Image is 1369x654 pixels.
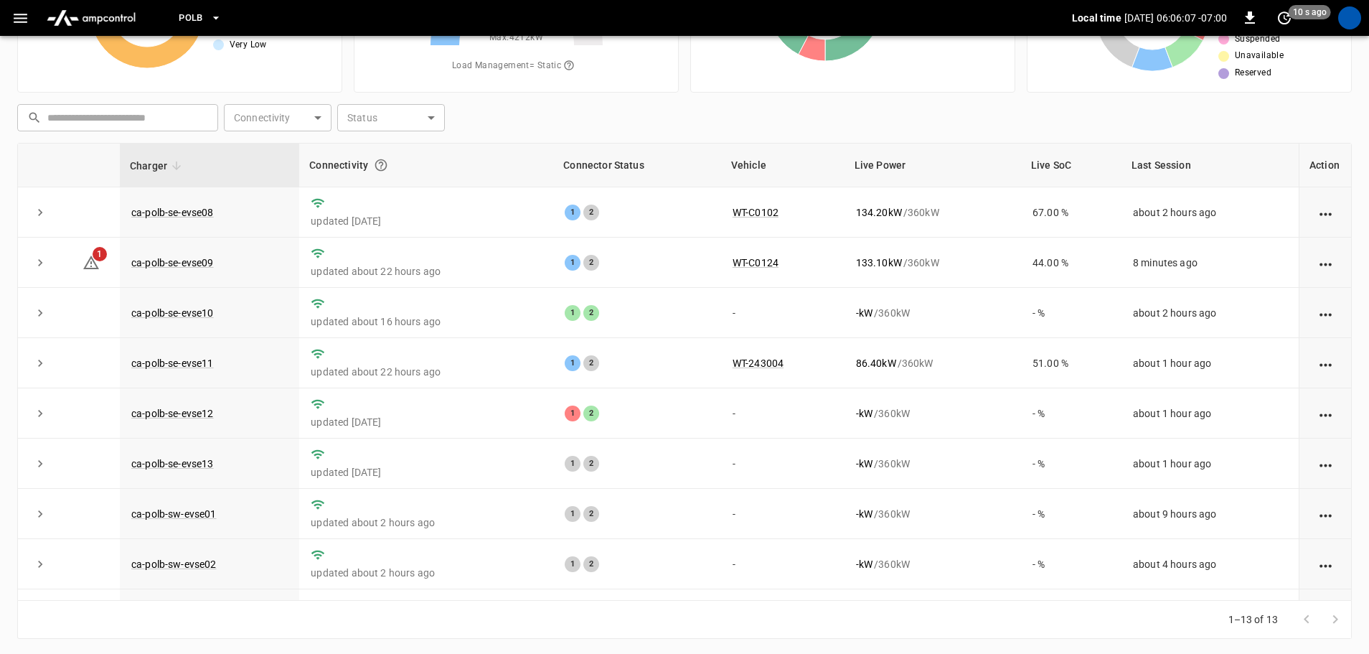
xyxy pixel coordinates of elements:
button: The system is using AmpEdge-configured limits for static load managment. Depending on your config... [558,54,580,78]
p: 134.20 kW [856,205,902,220]
div: 1 [565,305,580,321]
td: 51.00 % [1021,338,1121,388]
td: about 4 hours ago [1121,539,1299,589]
td: - [721,489,845,539]
span: 10 s ago [1289,5,1331,19]
button: expand row [29,302,51,324]
td: - [721,288,845,338]
button: set refresh interval [1273,6,1296,29]
a: WT-C0102 [733,207,778,218]
div: 1 [565,456,580,472]
a: ca-polb-sw-evse01 [131,508,217,520]
div: 2 [583,406,599,421]
div: / 360 kW [856,205,1010,220]
button: expand row [29,202,51,223]
td: about 1 hour ago [1121,338,1299,388]
span: Load Management = Static [452,54,580,78]
a: ca-polb-se-evse09 [131,257,214,268]
a: WT-C0124 [733,257,778,268]
p: - kW [856,507,872,521]
td: - [721,589,845,640]
div: 1 [565,205,580,220]
div: 2 [583,305,599,321]
div: 2 [583,456,599,472]
div: / 360 kW [856,507,1010,521]
span: 1 [93,247,107,261]
p: updated about 2 hours ago [311,566,542,580]
div: 2 [583,506,599,522]
td: 8 minutes ago [1121,238,1299,288]
div: 2 [583,205,599,220]
p: updated [DATE] [311,214,542,228]
div: / 360 kW [856,457,1010,471]
span: Max. 4212 kW [489,31,543,45]
th: Connector Status [553,144,720,187]
td: 44.00 % [1021,238,1121,288]
div: Connectivity [309,152,543,178]
td: about 2 hours ago [1121,187,1299,238]
div: 2 [583,556,599,572]
button: expand row [29,503,51,525]
p: updated about 16 hours ago [311,314,542,329]
div: / 360 kW [856,306,1010,320]
div: 1 [565,506,580,522]
p: updated about 22 hours ago [311,264,542,279]
div: 2 [583,255,599,271]
p: updated [DATE] [311,465,542,480]
a: ca-polb-sw-evse02 [131,559,217,570]
p: 1–13 of 13 [1228,612,1279,627]
a: ca-polb-se-evse10 [131,307,214,319]
a: ca-polb-se-evse13 [131,458,214,470]
p: Local time [1072,11,1121,25]
div: action cell options [1317,356,1335,370]
th: Action [1299,144,1351,187]
p: updated [DATE] [311,415,542,429]
td: - [721,388,845,439]
td: - [721,539,845,589]
td: - % [1021,539,1121,589]
span: Reserved [1235,66,1271,80]
p: updated about 2 hours ago [311,515,542,530]
div: action cell options [1317,457,1335,471]
div: 2 [583,355,599,371]
th: Live Power [845,144,1021,187]
div: profile-icon [1338,6,1361,29]
td: about 2 hours ago [1121,288,1299,338]
div: 1 [565,355,580,371]
div: / 360 kW [856,557,1010,571]
div: 1 [565,255,580,271]
p: - kW [856,306,872,320]
th: Vehicle [721,144,845,187]
button: expand row [29,553,51,575]
th: Live SoC [1021,144,1121,187]
td: [DATE] [1121,589,1299,640]
td: - % [1021,589,1121,640]
div: action cell options [1317,205,1335,220]
a: ca-polb-se-evse12 [131,408,214,419]
button: expand row [29,453,51,475]
div: 1 [565,556,580,572]
div: 1 [565,406,580,421]
div: action cell options [1317,256,1335,270]
span: Charger [130,157,186,174]
div: action cell options [1317,557,1335,571]
td: - % [1021,439,1121,489]
div: action cell options [1317,406,1335,421]
p: 86.40 kW [856,356,896,370]
div: action cell options [1317,507,1335,521]
span: Suspended [1235,32,1281,47]
button: expand row [29,252,51,274]
div: / 360 kW [856,406,1010,421]
td: about 9 hours ago [1121,489,1299,539]
div: / 360 kW [856,356,1010,370]
p: - kW [856,557,872,571]
button: PoLB [173,4,227,32]
button: expand row [29,403,51,424]
button: Connection between the charger and our software. [368,152,394,178]
td: about 1 hour ago [1121,439,1299,489]
button: expand row [29,352,51,374]
div: action cell options [1317,306,1335,320]
td: - % [1021,489,1121,539]
a: ca-polb-se-evse08 [131,207,214,218]
a: 1 [83,256,100,267]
